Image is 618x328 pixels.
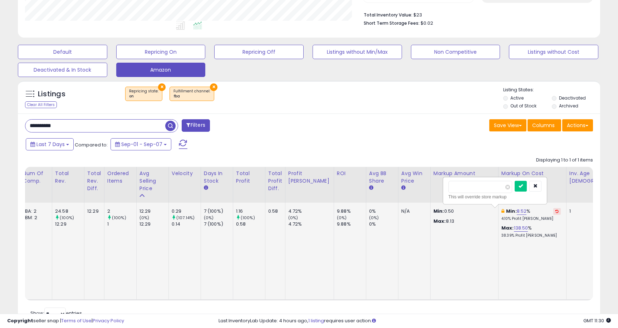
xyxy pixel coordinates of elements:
[369,208,398,214] div: 0%
[308,317,324,324] a: 1 listing
[288,170,331,185] div: Profit [PERSON_NAME]
[107,221,136,227] div: 1
[214,45,304,59] button: Repricing Off
[337,208,366,214] div: 9.88%
[93,317,124,324] a: Privacy Policy
[38,89,65,99] h5: Listings
[498,167,566,203] th: The percentage added to the cost of goods (COGS) that forms the calculator for Min & Max prices.
[236,221,265,227] div: 0.58
[7,317,33,324] strong: Copyright
[121,141,162,148] span: Sep-01 - Sep-07
[583,317,611,324] span: 2025-09-15 11:30 GMT
[23,214,46,221] div: FBM: 2
[129,94,158,99] div: on
[219,318,611,324] div: Last InventoryLab Update: 4 hours ago, requires user action.
[236,170,262,185] div: Total Profit
[139,221,168,227] div: 12.29
[288,208,334,214] div: 4.72%
[501,233,561,238] p: 38.39% Profit [PERSON_NAME]
[562,119,593,131] button: Actions
[139,215,149,221] small: (0%)
[510,95,524,101] label: Active
[25,101,57,108] div: Clear All Filters
[158,83,166,91] button: ×
[204,170,230,185] div: Days In Stock
[364,10,588,19] li: $23
[401,185,406,191] small: Avg Win Price.
[364,20,420,26] b: Short Term Storage Fees:
[433,218,446,225] strong: Max:
[60,215,74,221] small: (100%)
[501,225,514,231] b: Max:
[401,170,427,185] div: Avg Win Price
[55,221,84,227] div: 12.29
[506,208,517,214] b: Min:
[337,221,366,227] div: 9.88%
[204,185,208,191] small: Days In Stock.
[241,215,255,221] small: (100%)
[268,170,282,192] div: Total Profit Diff.
[501,216,561,221] p: 4.10% Profit [PERSON_NAME]
[559,95,586,101] label: Deactivated
[433,218,493,225] p: 8.13
[509,45,598,59] button: Listings without Cost
[176,215,195,221] small: (107.14%)
[112,215,126,221] small: (100%)
[236,208,265,214] div: 1.16
[313,45,402,59] button: Listings without Min/Max
[268,208,280,214] div: 0.58
[288,215,298,221] small: (0%)
[107,208,136,214] div: 2
[559,103,578,109] label: Archived
[536,157,593,164] div: Displaying 1 to 1 of 1 items
[173,88,210,99] span: Fulfillment channel :
[448,193,541,201] div: This will override store markup
[528,119,561,131] button: Columns
[514,225,528,232] a: 138.50
[337,170,363,177] div: ROI
[501,208,561,221] div: %
[501,170,563,177] div: Markup on Cost
[204,221,233,227] div: 7 (100%)
[204,208,233,214] div: 7 (100%)
[111,138,171,150] button: Sep-01 - Sep-07
[18,63,107,77] button: Deactivated & In Stock
[433,208,444,214] strong: Min:
[7,318,124,324] div: seller snap | |
[139,208,168,214] div: 12.29
[369,215,379,221] small: (0%)
[116,45,206,59] button: Repricing On
[288,221,334,227] div: 4.72%
[489,119,526,131] button: Save View
[36,141,65,148] span: Last 7 Days
[75,141,108,148] span: Compared to:
[337,215,347,221] small: (0%)
[173,94,210,99] div: fba
[401,208,425,214] div: N/A
[26,138,74,150] button: Last 7 Days
[172,208,201,214] div: 0.29
[139,170,166,192] div: Avg Selling Price
[30,310,82,317] span: Show: entries
[87,170,101,192] div: Total Rev. Diff.
[510,103,536,109] label: Out of Stock
[369,185,373,191] small: Avg BB Share.
[23,170,49,185] div: Num of Comp.
[433,208,493,214] p: 0.50
[61,317,92,324] a: Terms of Use
[204,215,214,221] small: (0%)
[129,88,158,99] span: Repricing state :
[87,208,99,214] div: 12.29
[532,122,555,129] span: Columns
[421,20,433,26] span: $0.02
[182,119,210,132] button: Filters
[503,87,600,93] p: Listing States:
[107,170,133,185] div: Ordered Items
[55,170,81,185] div: Total Rev.
[172,221,201,227] div: 0.14
[411,45,500,59] button: Non Competitive
[18,45,107,59] button: Default
[433,170,495,177] div: Markup Amount
[501,225,561,238] div: %
[23,208,46,214] div: FBA: 2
